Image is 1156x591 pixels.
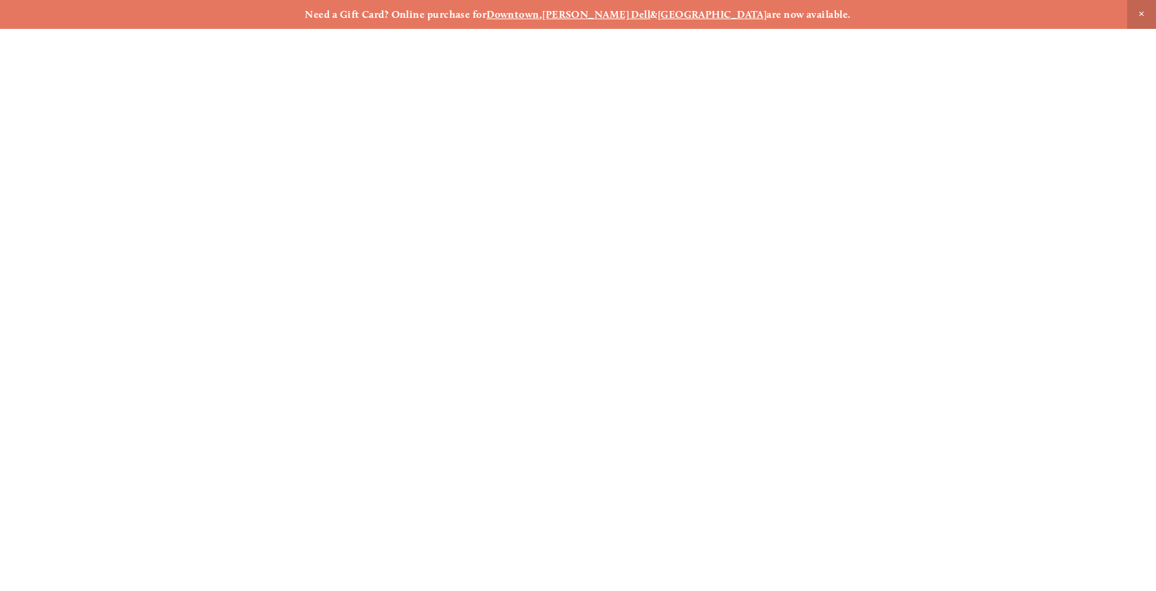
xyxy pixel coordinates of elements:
[305,8,486,21] strong: Need a Gift Card? Online purchase for
[650,8,657,21] strong: &
[542,8,650,21] a: [PERSON_NAME] Dell
[658,8,767,21] a: [GEOGRAPHIC_DATA]
[539,8,542,21] strong: ,
[486,8,539,21] a: Downtown
[767,8,850,21] strong: are now available.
